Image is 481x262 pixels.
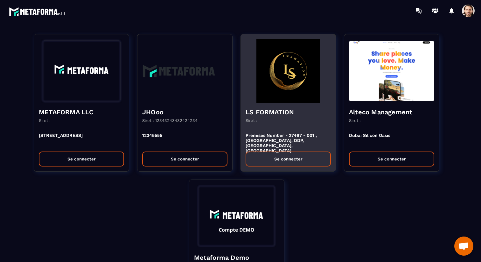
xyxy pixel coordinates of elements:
[142,133,227,147] p: 12345555
[39,108,124,117] h4: METAFORMA LLC
[9,6,66,17] img: logo
[349,118,361,123] p: Siret :
[194,185,279,248] img: funnel-background
[246,118,257,123] p: Siret :
[349,39,434,103] img: funnel-background
[349,152,434,166] button: Se connecter
[349,133,434,147] p: Dubai Silicon Oasis
[39,152,124,166] button: Se connecter
[142,108,227,117] h4: JHOoo
[39,133,124,147] p: [STREET_ADDRESS]
[246,39,331,103] img: funnel-background
[246,108,331,117] h4: LS FORMATION
[39,39,124,103] img: funnel-background
[246,133,331,147] p: Premises Number - 27467 - 001 , [GEOGRAPHIC_DATA], DDP, [GEOGRAPHIC_DATA], [GEOGRAPHIC_DATA]
[454,237,473,256] div: Ouvrir le chat
[194,253,279,262] h4: Metaforma Demo
[142,39,227,103] img: funnel-background
[349,108,434,117] h4: Alteco Management
[142,152,227,166] button: Se connecter
[39,118,51,123] p: Siret :
[246,152,331,166] button: Se connecter
[142,118,198,123] p: Siret : 12343243432424234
